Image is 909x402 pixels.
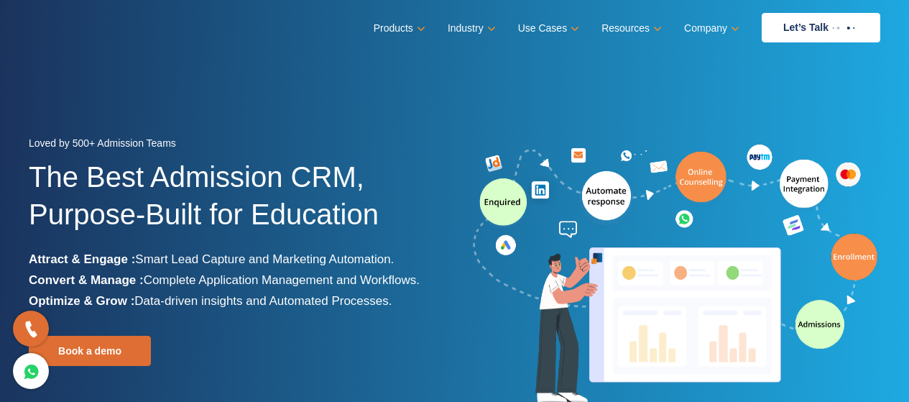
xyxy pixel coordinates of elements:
a: Company [684,18,737,39]
a: Let’s Talk [762,13,880,42]
span: Data-driven insights and Automated Processes. [134,294,392,308]
a: Products [374,18,423,39]
a: Use Cases [518,18,576,39]
span: Smart Lead Capture and Marketing Automation. [135,252,394,266]
b: Optimize & Grow : [29,294,134,308]
span: Complete Application Management and Workflows. [144,273,420,287]
a: Industry [448,18,493,39]
b: Attract & Engage : [29,252,135,266]
b: Convert & Manage : [29,273,144,287]
a: Book a demo [29,336,151,366]
div: Loved by 500+ Admission Teams [29,133,444,158]
h1: The Best Admission CRM, Purpose-Built for Education [29,158,444,249]
a: Resources [601,18,659,39]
